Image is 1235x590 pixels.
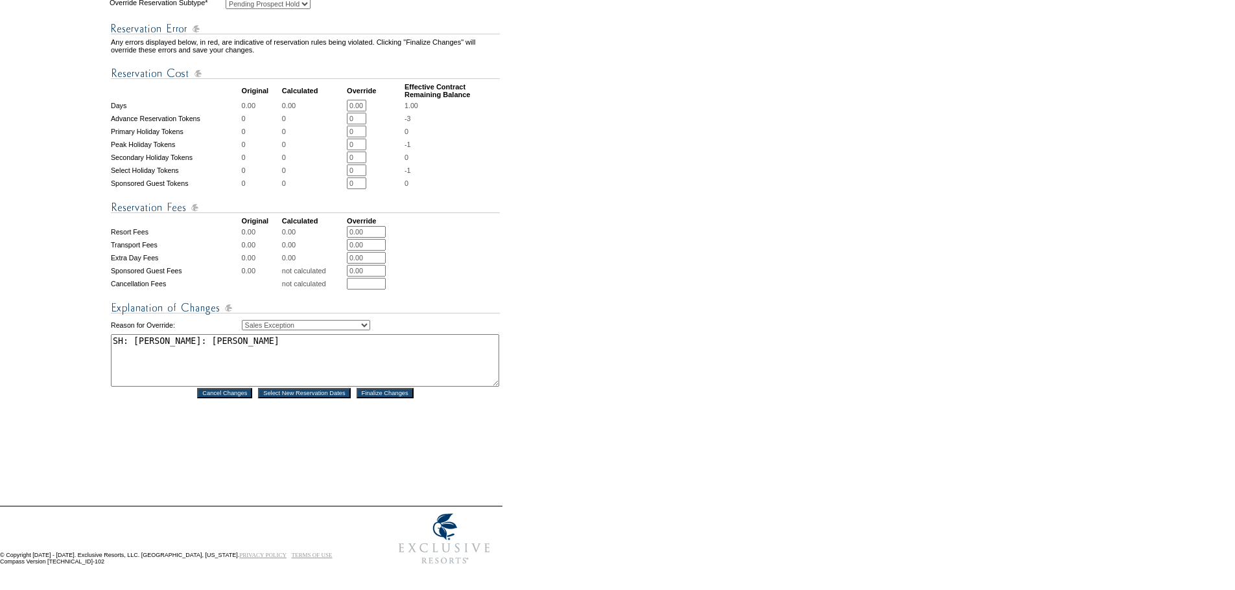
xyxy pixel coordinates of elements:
[111,38,500,54] td: Any errors displayed below, in red, are indicative of reservation rules being violated. Clicking ...
[111,165,241,176] td: Select Holiday Tokens
[111,317,241,333] td: Reason for Override:
[347,83,403,98] td: Override
[405,83,500,98] td: Effective Contract Remaining Balance
[405,102,418,109] span: 1.00
[111,139,241,150] td: Peak Holiday Tokens
[282,252,346,264] td: 0.00
[405,141,410,148] span: -1
[405,128,408,135] span: 0
[111,65,500,82] img: Reservation Cost
[197,388,252,398] input: Cancel Changes
[282,226,346,238] td: 0.00
[242,217,281,225] td: Original
[282,113,346,124] td: 0
[282,126,346,137] td: 0
[111,278,241,289] td: Cancellation Fees
[111,300,500,316] img: Explanation of Changes
[282,217,346,225] td: Calculated
[405,153,408,161] span: 0
[282,100,346,111] td: 0.00
[111,100,241,111] td: Days
[111,126,241,137] td: Primary Holiday Tokens
[242,126,281,137] td: 0
[242,177,281,189] td: 0
[282,83,346,98] td: Calculated
[111,199,500,216] img: Reservation Fees
[111,152,241,163] td: Secondary Holiday Tokens
[357,388,414,398] input: Finalize Changes
[242,226,281,238] td: 0.00
[242,239,281,251] td: 0.00
[242,113,281,124] td: 0
[242,152,281,163] td: 0
[242,165,281,176] td: 0
[111,113,241,124] td: Advance Reservation Tokens
[282,139,346,150] td: 0
[242,139,281,150] td: 0
[282,152,346,163] td: 0
[239,552,287,558] a: PRIVACY POLICY
[111,21,500,37] img: Reservation Errors
[258,388,351,398] input: Select New Reservation Dates
[282,177,346,189] td: 0
[282,278,346,289] td: not calculated
[111,239,241,251] td: Transport Fees
[242,252,281,264] td: 0.00
[111,177,241,189] td: Sponsored Guest Tokens
[386,506,502,571] img: Exclusive Resorts
[282,265,346,277] td: not calculated
[405,115,410,122] span: -3
[111,265,241,277] td: Sponsored Guest Fees
[242,83,281,98] td: Original
[282,239,346,251] td: 0.00
[242,100,281,111] td: 0.00
[405,179,408,187] span: 0
[347,217,403,225] td: Override
[111,252,241,264] td: Extra Day Fees
[242,265,281,277] td: 0.00
[111,226,241,238] td: Resort Fees
[405,166,410,174] span: -1
[292,552,333,558] a: TERMS OF USE
[282,165,346,176] td: 0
